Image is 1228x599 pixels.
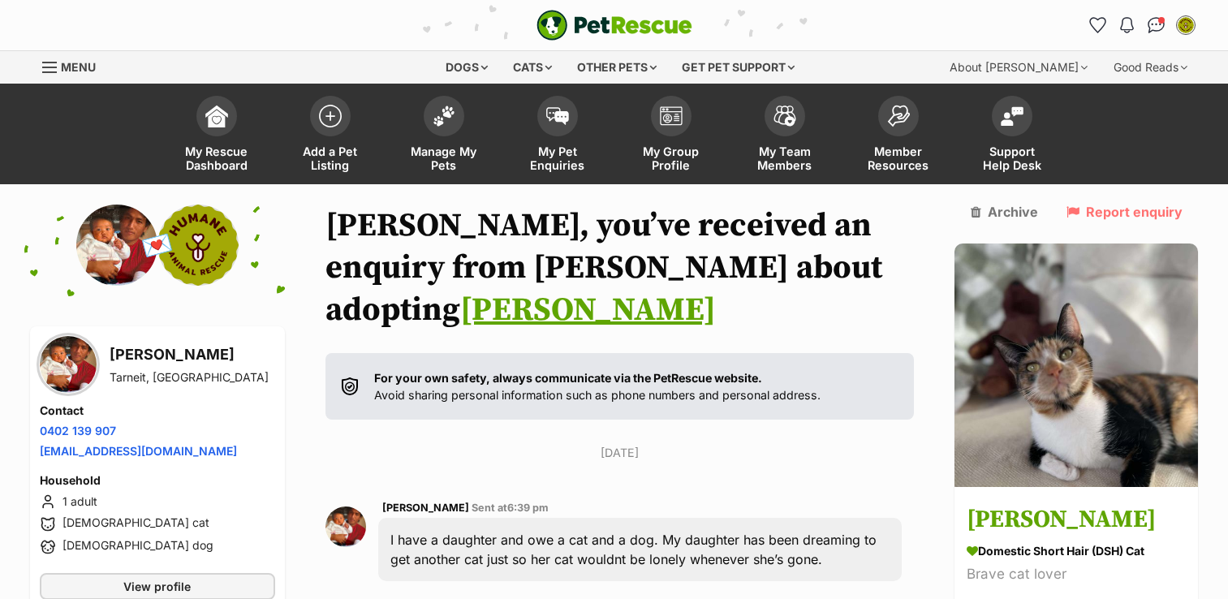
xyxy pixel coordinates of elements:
[374,369,821,404] p: Avoid sharing personal information such as phone numbers and personal address.
[40,403,275,419] h4: Contact
[1144,12,1170,38] a: Conversations
[40,492,275,511] li: 1 adult
[139,228,175,263] span: 💌
[42,51,107,80] a: Menu
[501,88,614,184] a: My Pet Enquiries
[887,105,910,127] img: member-resources-icon-8e73f808a243e03378d46382f2149f9095a855e16c252ad45f914b54edf8863c.svg
[325,506,366,547] img: Jemy Ngun profile pic
[40,537,275,557] li: [DEMOGRAPHIC_DATA] dog
[460,290,716,330] a: [PERSON_NAME]
[1114,12,1140,38] button: Notifications
[938,51,1099,84] div: About [PERSON_NAME]
[967,564,1186,586] div: Brave cat lover
[635,144,708,172] span: My Group Profile
[521,144,594,172] span: My Pet Enquiries
[325,444,915,461] p: [DATE]
[614,88,728,184] a: My Group Profile
[1085,12,1111,38] a: Favourites
[382,502,469,514] span: [PERSON_NAME]
[123,578,191,595] span: View profile
[728,88,842,184] a: My Team Members
[748,144,821,172] span: My Team Members
[1066,205,1183,219] a: Report enquiry
[660,106,683,126] img: group-profile-icon-3fa3cf56718a62981997c0bc7e787c4b2cf8bcc04b72c1350f741eb67cf2f40e.svg
[955,88,1069,184] a: Support Help Desk
[842,88,955,184] a: Member Resources
[40,515,275,534] li: [DEMOGRAPHIC_DATA] cat
[434,51,499,84] div: Dogs
[433,106,455,127] img: manage-my-pets-icon-02211641906a0b7f246fdf0571729dbe1e7629f14944591b6c1af311fb30b64b.svg
[967,543,1186,560] div: Domestic Short Hair (DSH) Cat
[1001,106,1023,126] img: help-desk-icon-fdf02630f3aa405de69fd3d07c3f3aa587a6932b1a1747fa1d2bba05be0121f9.svg
[180,144,253,172] span: My Rescue Dashboard
[40,336,97,393] img: Jemy Ngun profile pic
[325,205,915,331] h1: [PERSON_NAME], you’ve received an enquiry from [PERSON_NAME] about adopting
[40,424,116,437] a: 0402 139 907
[110,343,269,366] h3: [PERSON_NAME]
[862,144,935,172] span: Member Resources
[374,371,762,385] strong: For your own safety, always communicate via the PetRescue website.
[472,502,549,514] span: Sent at
[976,144,1049,172] span: Support Help Desk
[502,51,563,84] div: Cats
[274,88,387,184] a: Add a Pet Listing
[40,472,275,489] h4: Household
[157,205,239,286] img: Humane Animal Rescue profile pic
[387,88,501,184] a: Manage My Pets
[319,105,342,127] img: add-pet-listing-icon-0afa8454b4691262ce3f59096e99ab1cd57d4a30225e0717b998d2c9b9846f56.svg
[1148,17,1165,33] img: chat-41dd97257d64d25036548639549fe6c8038ab92f7586957e7f3b1b290dea8141.svg
[61,60,96,74] span: Menu
[954,243,1198,487] img: Griselda
[546,107,569,125] img: pet-enquiries-icon-7e3ad2cf08bfb03b45e93fb7055b45f3efa6380592205ae92323e6603595dc1f.svg
[536,10,692,41] img: logo-e224e6f780fb5917bec1dbf3a21bbac754714ae5b6737aabdf751b685950b380.svg
[1102,51,1199,84] div: Good Reads
[407,144,480,172] span: Manage My Pets
[1085,12,1199,38] ul: Account quick links
[205,105,228,127] img: dashboard-icon-eb2f2d2d3e046f16d808141f083e7271f6b2e854fb5c12c21221c1fb7104beca.svg
[967,502,1186,539] h3: [PERSON_NAME]
[566,51,668,84] div: Other pets
[1173,12,1199,38] button: My account
[773,106,796,127] img: team-members-icon-5396bd8760b3fe7c0b43da4ab00e1e3bb1a5d9ba89233759b79545d2d3fc5d0d.svg
[294,144,367,172] span: Add a Pet Listing
[1120,17,1133,33] img: notifications-46538b983faf8c2785f20acdc204bb7945ddae34d4c08c2a6579f10ce5e182be.svg
[110,369,269,386] div: Tarneit, [GEOGRAPHIC_DATA]
[536,10,692,41] a: PetRescue
[40,444,237,458] a: [EMAIL_ADDRESS][DOMAIN_NAME]
[160,88,274,184] a: My Rescue Dashboard
[76,205,157,286] img: Jemy Ngun profile pic
[1178,17,1194,33] img: Luise Verhoeven profile pic
[378,518,903,581] div: I have a daughter and owe a cat and a dog. My daughter has been dreaming to get another cat just ...
[670,51,806,84] div: Get pet support
[507,502,549,514] span: 6:39 pm
[971,205,1038,219] a: Archive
